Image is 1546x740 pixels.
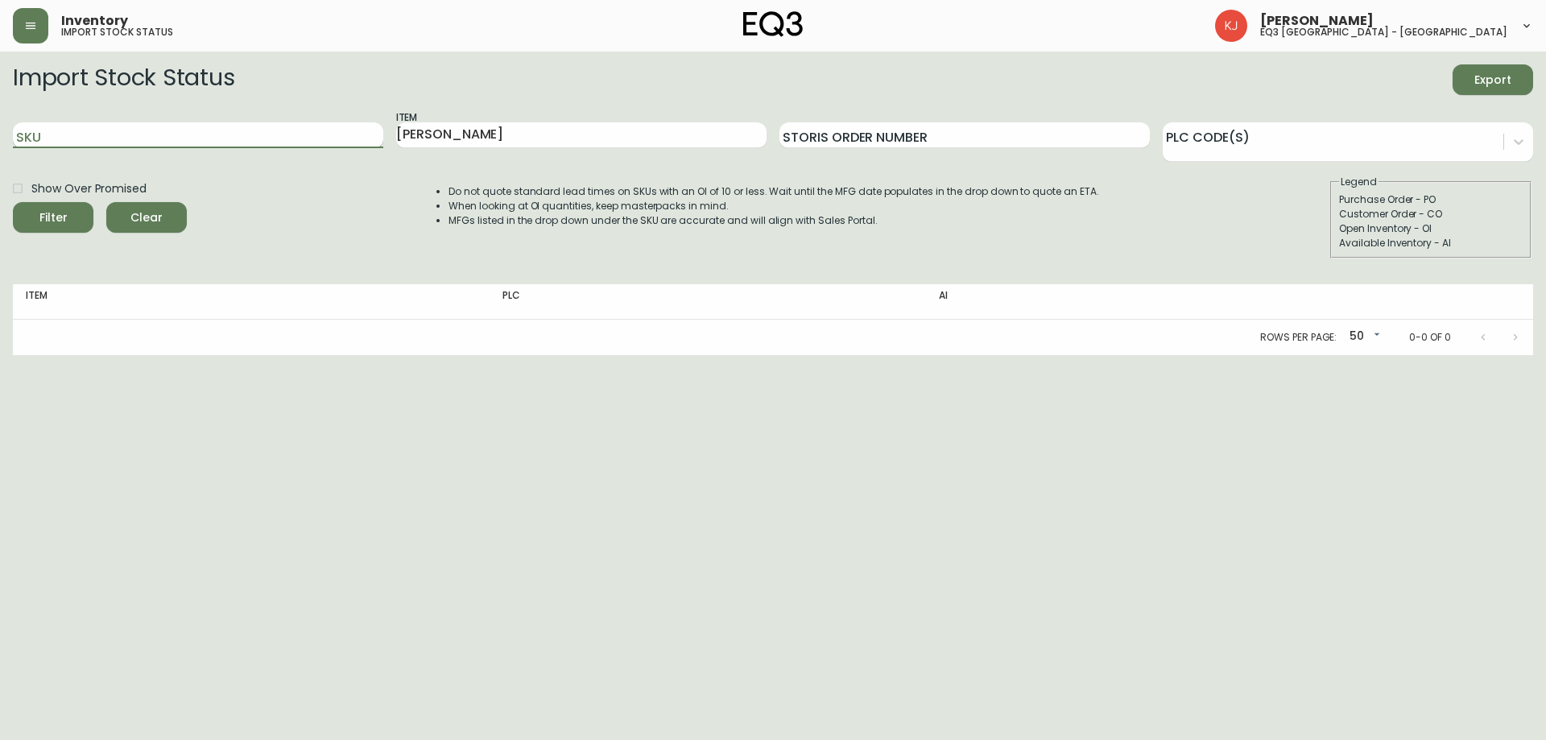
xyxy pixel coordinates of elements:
[61,27,173,37] h5: import stock status
[119,208,174,228] span: Clear
[1260,14,1374,27] span: [PERSON_NAME]
[449,213,1099,228] li: MFGs listed in the drop down under the SKU are accurate and will align with Sales Portal.
[926,284,1274,320] th: AI
[1339,207,1523,221] div: Customer Order - CO
[1260,27,1507,37] h5: eq3 [GEOGRAPHIC_DATA] - [GEOGRAPHIC_DATA]
[1260,330,1337,345] p: Rows per page:
[1339,221,1523,236] div: Open Inventory - OI
[1343,324,1383,350] div: 50
[39,208,68,228] div: Filter
[1339,175,1379,189] legend: Legend
[1339,236,1523,250] div: Available Inventory - AI
[1453,64,1533,95] button: Export
[743,11,803,37] img: logo
[106,202,187,233] button: Clear
[13,202,93,233] button: Filter
[13,284,490,320] th: Item
[31,180,147,197] span: Show Over Promised
[449,184,1099,199] li: Do not quote standard lead times on SKUs with an OI of 10 or less. Wait until the MFG date popula...
[61,14,128,27] span: Inventory
[13,64,234,95] h2: Import Stock Status
[490,284,926,320] th: PLC
[1465,70,1520,90] span: Export
[1215,10,1247,42] img: 24a625d34e264d2520941288c4a55f8e
[449,199,1099,213] li: When looking at OI quantities, keep masterpacks in mind.
[1409,330,1451,345] p: 0-0 of 0
[1339,192,1523,207] div: Purchase Order - PO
